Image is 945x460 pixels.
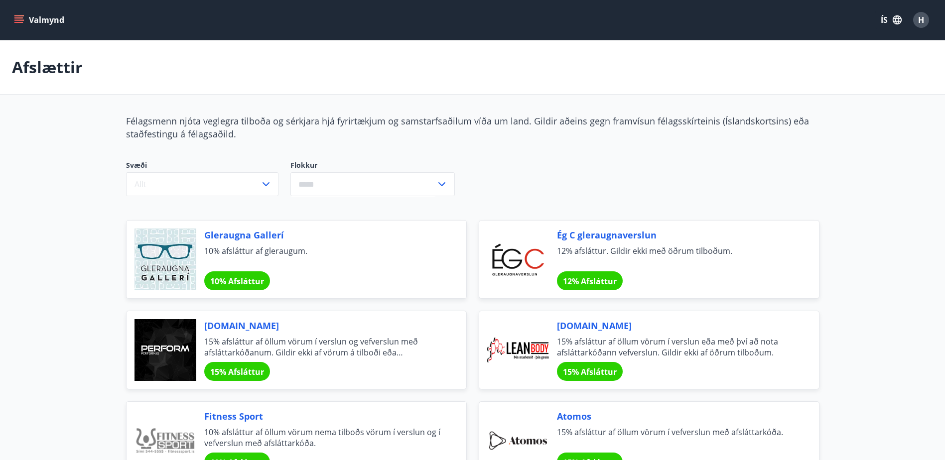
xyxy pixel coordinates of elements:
[204,427,442,449] span: 10% afsláttur af öllum vörum nema tilboðs vörum í verslun og í vefverslun með afsláttarkóða.
[204,410,442,423] span: Fitness Sport
[210,366,264,377] span: 15% Afsláttur
[204,336,442,358] span: 15% afsláttur af öllum vörum í verslun og vefverslun með afsláttarkóðanum. Gildir ekki af vörum á...
[12,11,68,29] button: menu
[909,8,933,32] button: H
[126,115,809,140] span: Félagsmenn njóta veglegra tilboða og sérkjara hjá fyrirtækjum og samstarfsaðilum víða um land. Gi...
[12,56,83,78] p: Afslættir
[126,172,278,196] button: Allt
[557,229,795,241] span: Ég C gleraugnaverslun
[210,276,264,287] span: 10% Afsláttur
[563,276,617,287] span: 12% Afsláttur
[204,245,442,267] span: 10% afsláttur af gleraugum.
[290,160,455,170] label: Flokkur
[557,245,795,267] span: 12% afsláttur. Gildir ekki með öðrum tilboðum.
[557,427,795,449] span: 15% afsláttur af öllum vörum í vefverslun með afsláttarkóða.
[875,11,907,29] button: ÍS
[557,319,795,332] span: [DOMAIN_NAME]
[126,160,278,172] span: Svæði
[918,14,924,25] span: H
[557,410,795,423] span: Atomos
[563,366,617,377] span: 15% Afsláttur
[557,336,795,358] span: 15% afsláttur af öllum vörum í verslun eða með því að nota afsláttarkóðann vefverslun. Gildir ekk...
[204,229,442,241] span: Gleraugna Gallerí
[204,319,442,332] span: [DOMAIN_NAME]
[135,179,146,190] span: Allt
